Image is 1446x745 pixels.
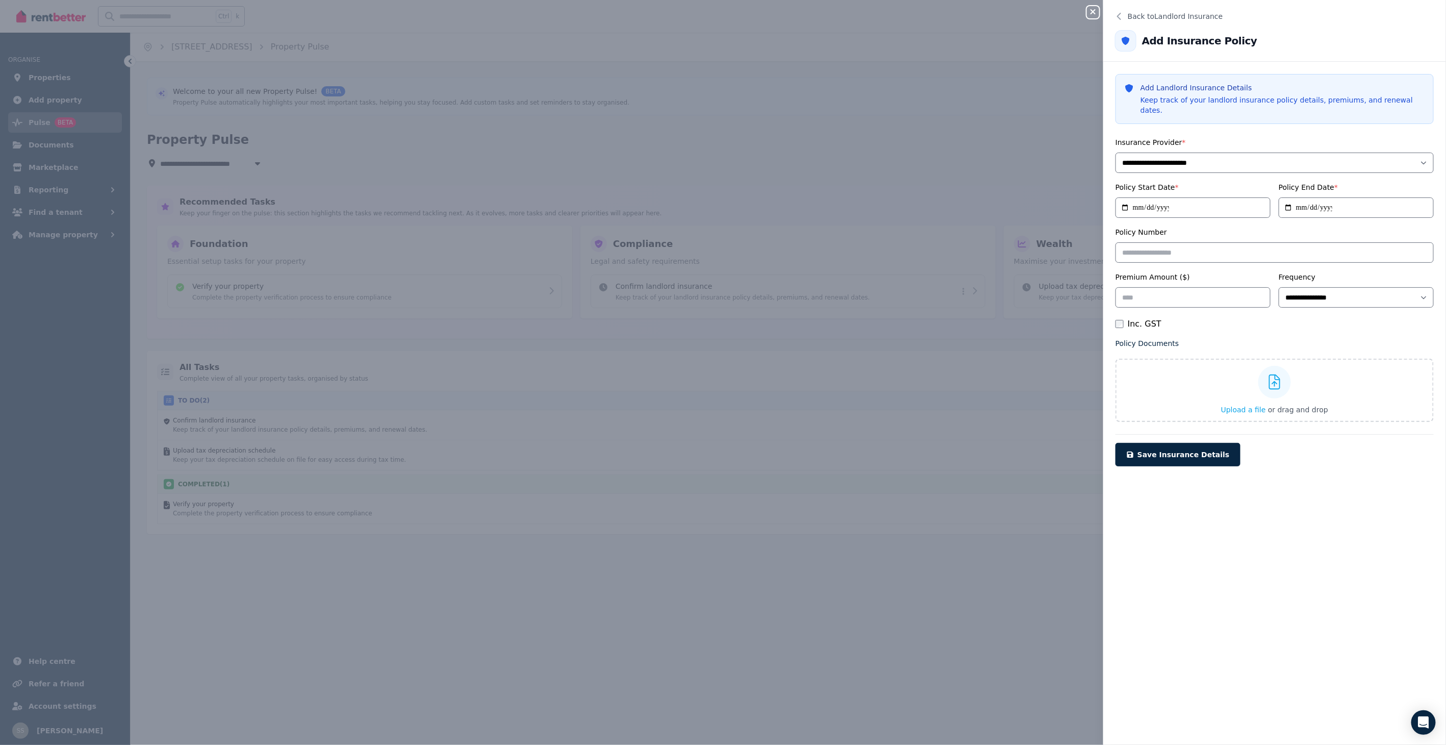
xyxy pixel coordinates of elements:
[1115,338,1434,349] p: Policy Documents
[1115,443,1240,466] button: Save Insurance Details
[1115,183,1179,191] label: Policy Start Date
[1103,4,1446,29] button: Back toLandlord Insurance
[1268,406,1328,414] span: or drag and drop
[1140,95,1425,115] p: Keep track of your landlord insurance policy details, premiums, and renewal dates.
[1115,138,1186,146] label: Insurance Provider
[1115,320,1124,328] input: Inc. GST
[1221,406,1266,414] span: Upload a file
[1279,273,1315,281] label: Frequency
[1140,83,1425,93] h3: Add Landlord Insurance Details
[1411,710,1436,735] div: Open Intercom Messenger
[1115,273,1190,281] label: Premium Amount ($)
[1279,183,1338,191] label: Policy End Date
[1221,405,1328,415] button: Upload a file or drag and drop
[1128,11,1223,21] span: Back to Landlord Insurance
[1142,34,1257,48] h2: Add Insurance Policy
[1115,318,1161,330] label: Inc. GST
[1137,451,1230,459] span: Save Insurance Details
[1115,228,1167,236] label: Policy Number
